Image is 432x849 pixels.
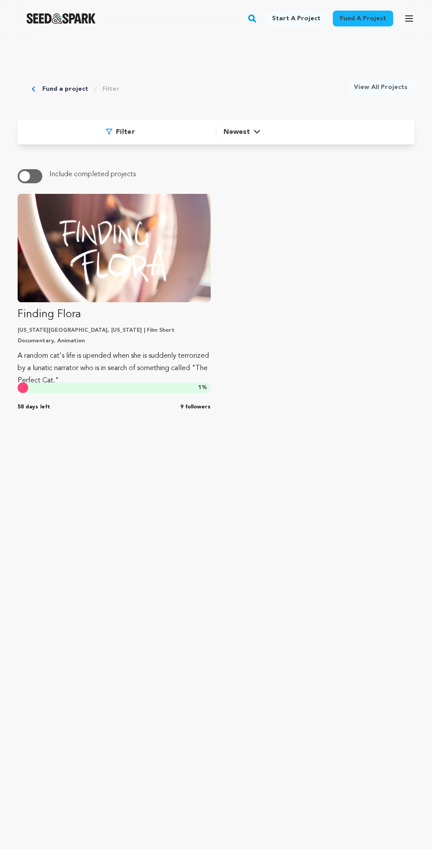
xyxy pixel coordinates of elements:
[198,384,207,391] span: %
[333,11,393,26] a: Fund a project
[18,337,211,345] p: Documentary, Animation
[26,13,96,24] a: Seed&Spark Homepage
[49,171,136,178] span: Include completed projects
[265,11,328,26] a: Start a project
[106,129,112,135] img: Seed&Spark Funnel Icon
[18,308,211,322] p: Finding Flora
[18,404,50,411] span: 58 days left
[198,385,201,390] span: 1
[42,85,88,93] a: Fund a project
[18,327,211,334] p: [US_STATE][GEOGRAPHIC_DATA], [US_STATE] | Film Short
[223,127,250,137] span: Newest
[102,85,119,93] a: Filter
[347,79,414,95] a: View All Projects
[32,79,119,99] div: Breadcrumb
[116,127,135,137] span: Filter
[180,404,211,411] span: 9 followers
[26,13,96,24] img: Seed&Spark Logo Dark Mode
[18,194,211,387] a: Fund Finding Flora
[18,350,211,387] p: A random cat's life is upended when she is suddenly terrorized by a lunatic narrator who is in se...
